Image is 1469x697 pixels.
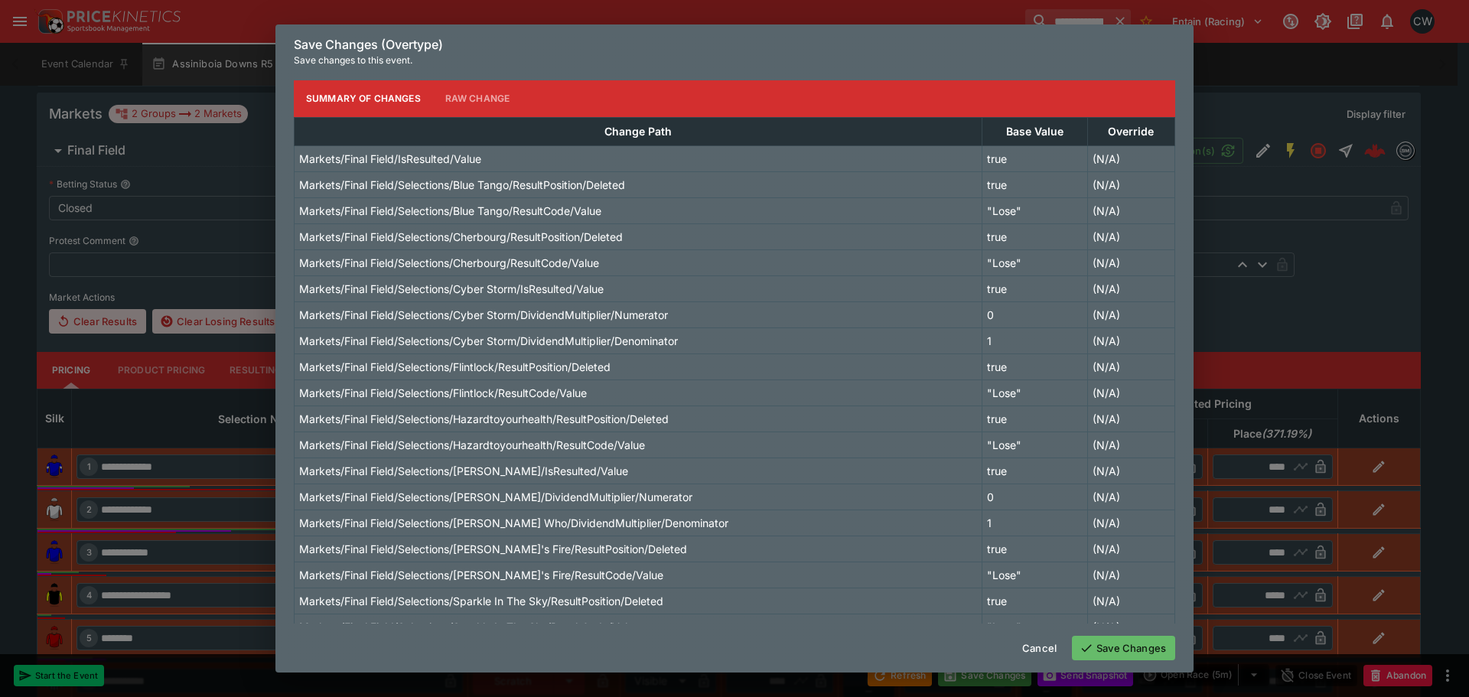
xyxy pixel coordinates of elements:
td: "Lose" [982,249,1087,275]
td: "Lose" [982,562,1087,588]
td: true [982,458,1087,484]
td: (N/A) [1087,379,1174,405]
td: "Lose" [982,614,1087,640]
td: (N/A) [1087,223,1174,249]
p: Markets/Final Field/Selections/Flintlock/ResultPosition/Deleted [299,359,611,375]
td: 1 [982,510,1087,536]
button: Save Changes [1072,636,1175,660]
p: Markets/Final Field/Selections/[PERSON_NAME]/IsResulted/Value [299,463,628,479]
p: Markets/Final Field/Selections/Cyber Storm/IsResulted/Value [299,281,604,297]
td: (N/A) [1087,145,1174,171]
td: (N/A) [1087,588,1174,614]
p: Markets/Final Field/Selections/Cherbourg/ResultPosition/Deleted [299,229,623,245]
p: Markets/Final Field/Selections/Cyber Storm/DividendMultiplier/Numerator [299,307,668,323]
td: true [982,171,1087,197]
td: "Lose" [982,432,1087,458]
button: Cancel [1013,636,1066,660]
p: Markets/Final Field/Selections/Cyber Storm/DividendMultiplier/Denominator [299,333,678,349]
td: (N/A) [1087,171,1174,197]
td: (N/A) [1087,432,1174,458]
p: Markets/Final Field/IsResulted/Value [299,151,481,167]
td: "Lose" [982,379,1087,405]
td: true [982,145,1087,171]
th: Change Path [295,117,982,145]
td: (N/A) [1087,484,1174,510]
td: (N/A) [1087,249,1174,275]
p: Markets/Final Field/Selections/Sparkle In The Sky/ResultPosition/Deleted [299,593,663,609]
td: true [982,536,1087,562]
td: (N/A) [1087,301,1174,327]
h6: Save Changes (Overtype) [294,37,1175,53]
td: 0 [982,301,1087,327]
td: "Lose" [982,197,1087,223]
p: Markets/Final Field/Selections/[PERSON_NAME] Who/DividendMultiplier/Denominator [299,515,728,531]
td: (N/A) [1087,510,1174,536]
td: (N/A) [1087,614,1174,640]
td: (N/A) [1087,275,1174,301]
td: true [982,405,1087,432]
p: Markets/Final Field/Selections/Blue Tango/ResultCode/Value [299,203,601,219]
th: Base Value [982,117,1087,145]
p: Markets/Final Field/Selections/Flintlock/ResultCode/Value [299,385,587,401]
td: (N/A) [1087,405,1174,432]
p: Markets/Final Field/Selections/Hazardtoyourhealth/ResultCode/Value [299,437,645,453]
p: Markets/Final Field/Selections/[PERSON_NAME]/DividendMultiplier/Numerator [299,489,692,505]
td: true [982,275,1087,301]
td: (N/A) [1087,562,1174,588]
p: Markets/Final Field/Selections/Blue Tango/ResultPosition/Deleted [299,177,625,193]
td: true [982,353,1087,379]
td: (N/A) [1087,458,1174,484]
th: Override [1087,117,1174,145]
button: Raw Change [433,80,523,117]
td: (N/A) [1087,536,1174,562]
td: (N/A) [1087,197,1174,223]
td: (N/A) [1087,353,1174,379]
p: Markets/Final Field/Selections/Sparkle In The Sky/ResultCode/Value [299,619,640,635]
td: true [982,223,1087,249]
p: Markets/Final Field/Selections/[PERSON_NAME]'s Fire/ResultPosition/Deleted [299,541,687,557]
p: Markets/Final Field/Selections/[PERSON_NAME]'s Fire/ResultCode/Value [299,567,663,583]
p: Markets/Final Field/Selections/Hazardtoyourhealth/ResultPosition/Deleted [299,411,669,427]
td: true [982,588,1087,614]
p: Save changes to this event. [294,53,1175,68]
td: (N/A) [1087,327,1174,353]
p: Markets/Final Field/Selections/Cherbourg/ResultCode/Value [299,255,599,271]
button: Summary of Changes [294,80,433,117]
td: 1 [982,327,1087,353]
td: 0 [982,484,1087,510]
